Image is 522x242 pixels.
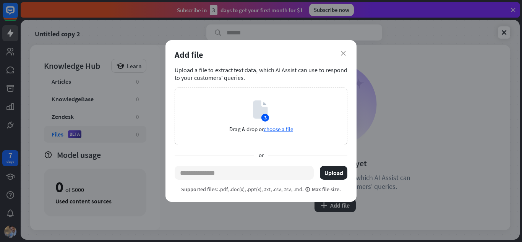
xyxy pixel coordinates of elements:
i: close [341,51,346,56]
p: : .pdf, .doc(x), .ppt(x), .txt, .csv, .tsv, .md. [181,186,341,193]
button: Upload [320,166,347,180]
button: Open LiveChat chat widget [6,3,29,26]
span: Max file size. [305,186,341,193]
div: Add file [175,49,347,60]
p: Drag & drop or [229,125,293,133]
span: Supported files [181,186,217,193]
div: Upload a file to extract text data, which AI Assist can use to respond to your customers' queries. [175,66,347,81]
span: or [254,151,268,160]
span: choose a file [264,125,293,133]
